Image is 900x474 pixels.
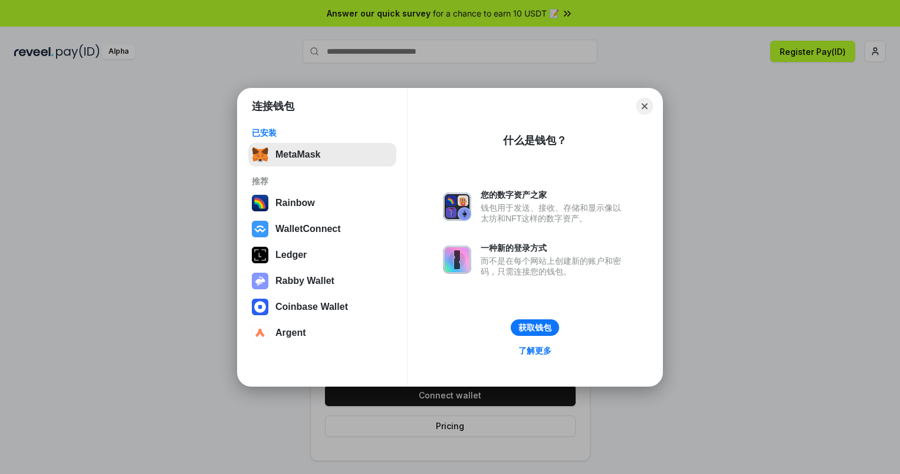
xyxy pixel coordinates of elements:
div: Coinbase Wallet [275,302,348,312]
div: Argent [275,328,306,338]
img: svg+xml,%3Csvg%20width%3D%2228%22%20height%3D%2228%22%20viewBox%3D%220%200%2028%2028%22%20fill%3D... [252,325,268,341]
img: svg+xml,%3Csvg%20xmlns%3D%22http%3A%2F%2Fwww.w3.org%2F2000%2Fsvg%22%20fill%3D%22none%22%20viewBox... [443,246,471,274]
button: WalletConnect [248,217,396,241]
img: svg+xml,%3Csvg%20xmlns%3D%22http%3A%2F%2Fwww.w3.org%2F2000%2Fsvg%22%20width%3D%2228%22%20height%3... [252,247,268,263]
a: 了解更多 [511,343,559,358]
h1: 连接钱包 [252,99,294,113]
button: MetaMask [248,143,396,166]
div: 一种新的登录方式 [481,243,627,253]
button: 获取钱包 [511,319,559,336]
div: 您的数字资产之家 [481,189,627,200]
img: svg+xml,%3Csvg%20fill%3D%22none%22%20height%3D%2233%22%20viewBox%3D%220%200%2035%2033%22%20width%... [252,146,268,163]
div: 获取钱包 [518,322,551,333]
div: 而不是在每个网站上创建新的账户和密码，只需连接您的钱包。 [481,256,627,277]
div: 钱包用于发送、接收、存储和显示像以太坊和NFT这样的数字资产。 [481,202,627,224]
div: 已安装 [252,128,393,138]
button: Argent [248,321,396,345]
button: Close [636,98,653,115]
img: svg+xml,%3Csvg%20xmlns%3D%22http%3A%2F%2Fwww.w3.org%2F2000%2Fsvg%22%20fill%3D%22none%22%20viewBox... [443,192,471,221]
div: Ledger [275,250,307,260]
div: MetaMask [275,149,320,160]
div: 什么是钱包？ [503,133,567,148]
button: Rainbow [248,191,396,215]
img: svg+xml,%3Csvg%20width%3D%2228%22%20height%3D%2228%22%20viewBox%3D%220%200%2028%2028%22%20fill%3D... [252,299,268,315]
div: 了解更多 [518,345,551,356]
div: Rainbow [275,198,315,208]
div: 推荐 [252,176,393,187]
img: svg+xml,%3Csvg%20width%3D%2228%22%20height%3D%2228%22%20viewBox%3D%220%200%2028%2028%22%20fill%3D... [252,221,268,237]
div: WalletConnect [275,224,341,234]
button: Coinbase Wallet [248,295,396,319]
img: svg+xml,%3Csvg%20xmlns%3D%22http%3A%2F%2Fwww.w3.org%2F2000%2Fsvg%22%20fill%3D%22none%22%20viewBox... [252,273,268,289]
img: svg+xml,%3Csvg%20width%3D%22120%22%20height%3D%22120%22%20viewBox%3D%220%200%20120%20120%22%20fil... [252,195,268,211]
button: Rabby Wallet [248,269,396,293]
button: Ledger [248,243,396,267]
div: Rabby Wallet [275,276,334,286]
